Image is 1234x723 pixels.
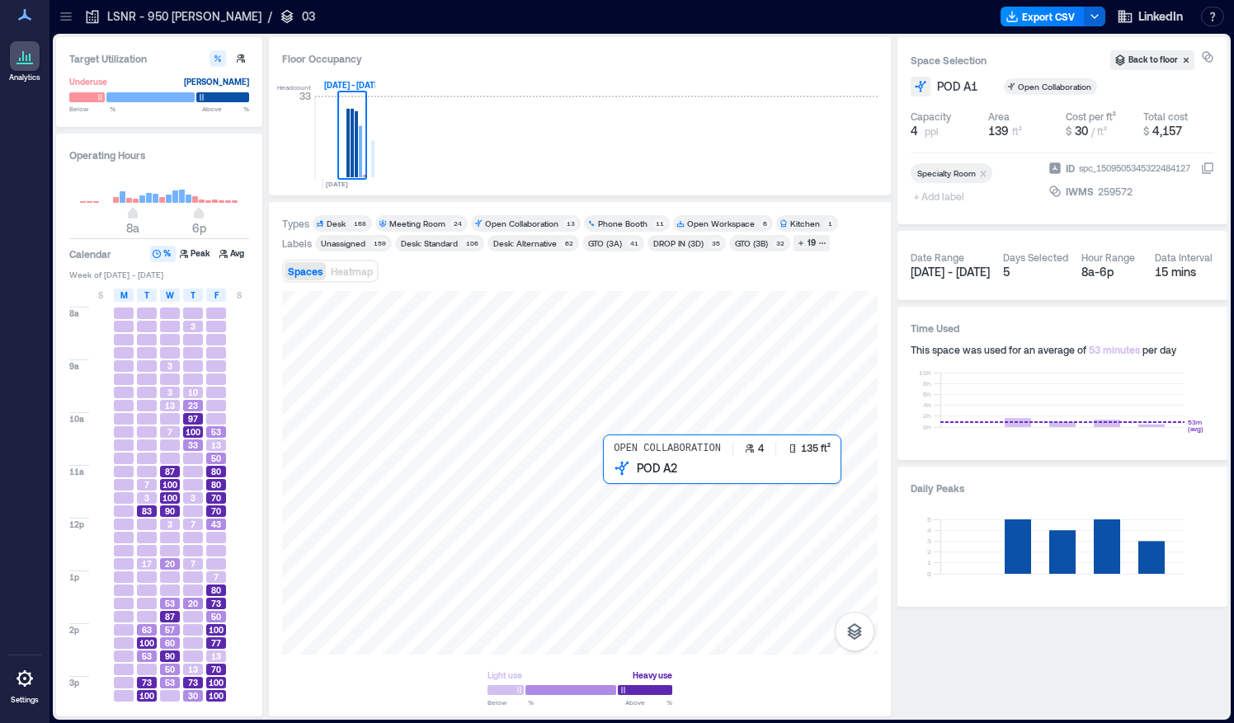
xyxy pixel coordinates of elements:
[162,492,177,504] span: 100
[211,650,221,662] span: 13
[1075,124,1088,138] span: 30
[1066,125,1072,137] span: $
[165,558,175,570] span: 20
[1201,162,1214,175] button: IDspc_1509505345322484127
[923,379,931,387] tspan: 8h
[191,492,195,504] span: 3
[69,624,79,636] span: 2p
[191,321,195,332] span: 3
[188,400,198,411] span: 23
[142,624,152,636] span: 63
[165,466,175,477] span: 87
[214,571,219,583] span: 7
[487,667,522,683] div: Light use
[302,8,315,25] p: 03
[825,218,835,228] div: 1
[1081,264,1142,280] div: 8a - 6p
[487,697,534,707] span: Below %
[327,218,346,229] div: Desk
[1138,8,1183,25] span: LinkedIn
[237,289,242,302] span: S
[285,262,326,280] button: Spaces
[4,36,45,87] a: Analytics
[69,413,84,425] span: 10a
[69,269,249,280] span: Week of [DATE] - [DATE]
[188,387,198,398] span: 10
[184,73,249,90] div: [PERSON_NAME]
[1096,183,1134,200] div: 259572
[760,218,770,228] div: 6
[69,677,79,688] span: 3p
[927,570,931,578] tspan: 0
[923,390,931,398] tspan: 6h
[188,439,198,451] span: 33
[188,677,198,688] span: 73
[144,289,149,302] span: T
[162,479,177,491] span: 100
[1077,160,1192,176] div: spc_1509505345322484127
[687,218,755,229] div: Open Workspace
[911,320,1214,336] h3: Time Used
[450,218,464,228] div: 24
[1152,124,1182,138] span: 4,157
[188,413,198,425] span: 97
[211,664,221,675] span: 70
[211,453,221,464] span: 50
[69,308,79,319] span: 8a
[463,238,481,248] div: 106
[69,360,79,372] span: 9a
[927,526,931,534] tspan: 4
[282,217,309,230] div: Types
[69,571,79,583] span: 1p
[988,124,1009,138] span: 139
[191,289,195,302] span: T
[598,218,648,229] div: Phone Booth
[165,624,175,636] span: 57
[805,236,818,251] div: 19
[937,78,977,95] span: POD A1
[917,167,976,179] div: Specialty Room
[923,411,931,420] tspan: 2h
[321,237,365,249] div: Unassigned
[1110,50,1194,70] button: Back to floor
[1012,125,1022,137] span: ft²
[191,519,195,530] span: 7
[214,289,219,302] span: F
[98,289,103,302] span: S
[1112,3,1188,30] button: LinkedIn
[389,218,445,229] div: Meeting Room
[268,8,272,25] p: /
[331,265,373,277] span: Heatmap
[923,401,931,409] tspan: 4h
[485,218,558,229] div: Open Collaboration
[69,246,111,262] h3: Calendar
[627,238,641,248] div: 41
[911,185,971,208] span: + Add label
[927,537,931,545] tspan: 3
[142,558,152,570] span: 17
[927,558,931,566] tspan: 1
[925,124,939,138] span: ppl
[209,690,224,702] span: 100
[144,492,149,504] span: 3
[188,690,198,702] span: 30
[211,598,221,609] span: 73
[633,667,672,683] div: Heavy use
[1081,251,1135,264] div: Hour Range
[401,237,458,249] div: Desk: Standard
[107,8,261,25] p: LSNR - 950 [PERSON_NAME]
[69,104,115,114] span: Below %
[166,289,174,302] span: W
[11,695,39,705] p: Settings
[211,519,221,530] span: 43
[9,73,40,82] p: Analytics
[211,505,221,517] span: 70
[911,480,1214,496] h3: Daily Peaks
[1004,78,1117,95] button: Open Collaboration
[188,664,198,675] span: 13
[1066,183,1094,200] span: IWMS
[1001,7,1085,26] button: Export CSV
[191,558,195,570] span: 7
[165,677,175,688] span: 53
[1089,344,1140,355] span: 53 minutes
